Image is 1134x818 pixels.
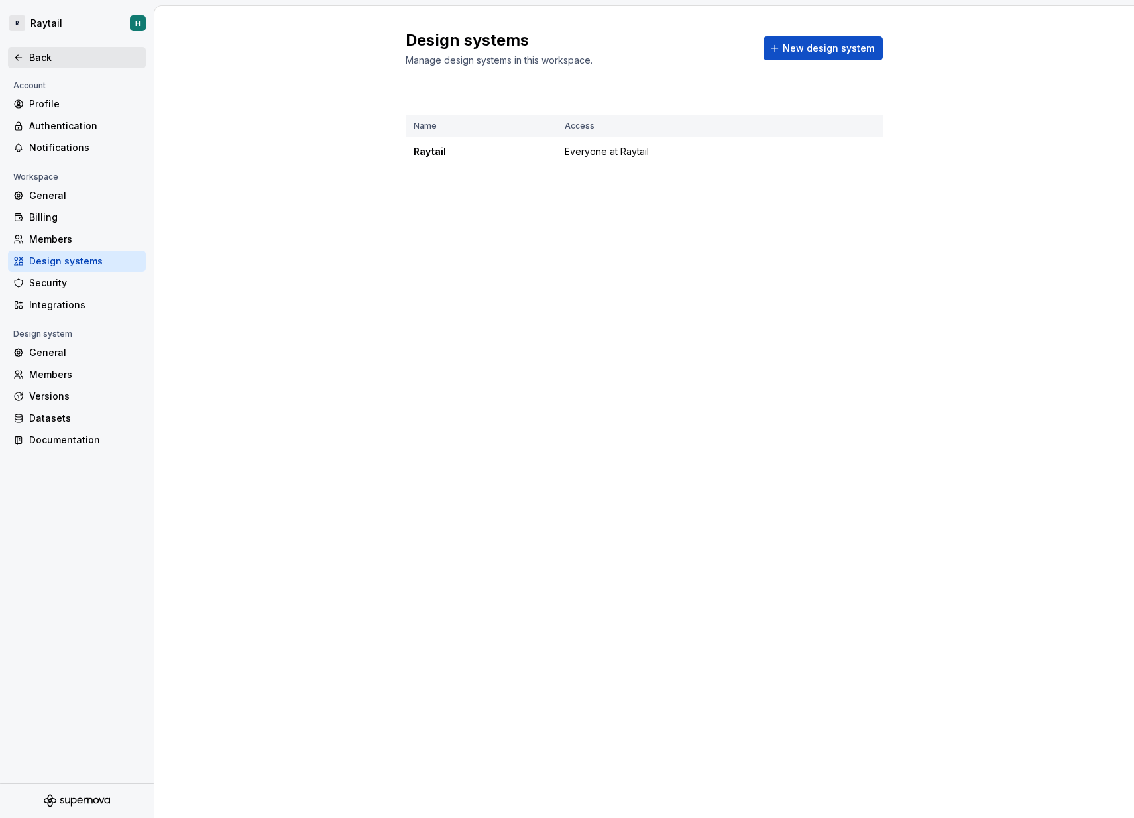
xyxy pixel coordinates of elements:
div: Raytail [414,145,549,158]
div: Raytail [30,17,62,30]
div: H [135,18,141,29]
span: Manage design systems in this workspace. [406,54,593,66]
svg: Supernova Logo [44,794,110,807]
a: General [8,342,146,363]
a: General [8,185,146,206]
h2: Design systems [406,30,748,51]
div: Back [29,51,141,64]
a: Back [8,47,146,68]
div: Billing [29,211,141,224]
div: Documentation [29,434,141,447]
a: Integrations [8,294,146,316]
div: Security [29,276,141,290]
a: Security [8,272,146,294]
button: New design system [764,36,883,60]
div: Members [29,368,141,381]
div: Design system [8,326,78,342]
div: General [29,189,141,202]
button: RRaytailH [3,9,151,38]
div: Notifications [29,141,141,154]
a: Billing [8,207,146,228]
div: Workspace [8,169,64,185]
div: R [9,15,25,31]
a: Profile [8,93,146,115]
th: Access [557,115,754,137]
th: Name [406,115,557,137]
div: Authentication [29,119,141,133]
a: Datasets [8,408,146,429]
span: Everyone at Raytail [565,145,649,158]
div: Members [29,233,141,246]
a: Versions [8,386,146,407]
a: Members [8,364,146,385]
div: Account [8,78,51,93]
div: Design systems [29,255,141,268]
span: New design system [783,42,874,55]
div: Datasets [29,412,141,425]
a: Notifications [8,137,146,158]
a: Members [8,229,146,250]
a: Authentication [8,115,146,137]
div: General [29,346,141,359]
a: Documentation [8,430,146,451]
div: Versions [29,390,141,403]
a: Design systems [8,251,146,272]
div: Integrations [29,298,141,312]
div: Profile [29,97,141,111]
